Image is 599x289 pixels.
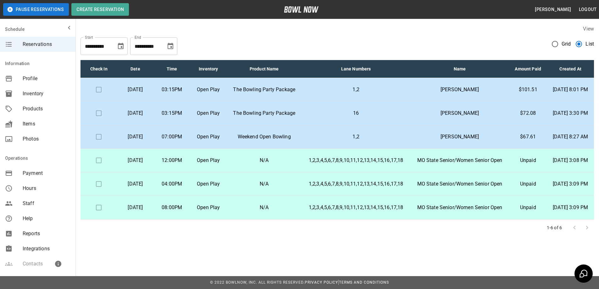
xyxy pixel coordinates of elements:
p: [DATE] 3:09 PM [552,204,589,211]
label: View [583,26,594,32]
p: 03:15PM [159,86,185,93]
span: Reports [23,230,70,237]
p: 1,2,3,4,5,6,7,8,9,10,11,12,13,14,15,16,17,18 [307,204,405,211]
p: N/A [232,204,297,211]
p: MO State Senior/Women Senior Open [415,204,504,211]
p: 04:00PM [159,180,185,188]
p: The Bowling Party Package [232,109,297,117]
p: [DATE] [122,133,148,141]
p: [PERSON_NAME] [415,109,504,117]
p: The Bowling Party Package [232,86,297,93]
p: $67.61 [514,133,542,141]
p: [DATE] [122,86,148,93]
th: Inventory [190,60,227,78]
p: MO State Senior/Women Senior Open [415,157,504,164]
th: Product Name [227,60,302,78]
a: Terms and Conditions [339,280,389,285]
p: MO State Senior/Women Senior Open [415,180,504,188]
p: [DATE] [122,204,148,211]
th: Created At [547,60,594,78]
th: Date [117,60,153,78]
p: 1-6 of 6 [547,225,562,231]
img: logo [284,6,319,13]
p: [DATE] 8:27 AM [552,133,589,141]
span: Grid [562,40,571,48]
p: 1,2 [307,86,405,93]
p: Open Play [195,86,222,93]
span: Reservations [23,41,70,48]
p: [PERSON_NAME] [415,133,504,141]
p: [DATE] 3:30 PM [552,109,589,117]
span: © 2022 BowlNow, Inc. All Rights Reserved. [210,280,305,285]
button: Create Reservation [71,3,129,16]
p: $101.51 [514,86,542,93]
span: Hours [23,185,70,192]
p: 07:00PM [159,133,185,141]
p: Unpaid [514,204,542,211]
p: 03:15PM [159,109,185,117]
button: Logout [576,4,599,15]
p: 16 [307,109,405,117]
th: Amount Paid [509,60,547,78]
a: Privacy Policy [305,280,338,285]
span: Profile [23,75,70,82]
span: Integrations [23,245,70,253]
p: 08:00PM [159,204,185,211]
span: Photos [23,135,70,143]
button: Pause Reservations [3,3,69,16]
p: [DATE] 3:09 PM [552,180,589,188]
p: Open Play [195,133,222,141]
p: 1,2,3,4,5,6,7,8,9,10,11,12,13,14,15,16,17,18 [307,157,405,164]
p: [DATE] [122,109,148,117]
p: $72.08 [514,109,542,117]
p: Unpaid [514,157,542,164]
p: N/A [232,157,297,164]
p: [DATE] 8:01 PM [552,86,589,93]
span: Items [23,120,70,128]
button: Choose date, selected date is Sep 17, 2025 [114,40,127,53]
th: Name [410,60,509,78]
p: 1,2,3,4,5,6,7,8,9,10,11,12,13,14,15,16,17,18 [307,180,405,188]
button: [PERSON_NAME] [532,4,574,15]
button: Choose date, selected date is Oct 17, 2025 [164,40,177,53]
span: Products [23,105,70,113]
p: Open Play [195,157,222,164]
p: Open Play [195,109,222,117]
p: Weekend Open Bowling [232,133,297,141]
p: Open Play [195,204,222,211]
p: 1,2 [307,133,405,141]
p: Unpaid [514,180,542,188]
span: Inventory [23,90,70,97]
span: Help [23,215,70,222]
p: [DATE] [122,157,148,164]
th: Time [154,60,190,78]
p: 12:00PM [159,157,185,164]
p: [DATE] 3:08 PM [552,157,589,164]
th: Check In [80,60,117,78]
p: [PERSON_NAME] [415,86,504,93]
p: [DATE] [122,180,148,188]
span: Staff [23,200,70,207]
th: Lane Numbers [302,60,410,78]
p: Open Play [195,180,222,188]
span: List [585,40,594,48]
p: N/A [232,180,297,188]
span: Payment [23,170,70,177]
